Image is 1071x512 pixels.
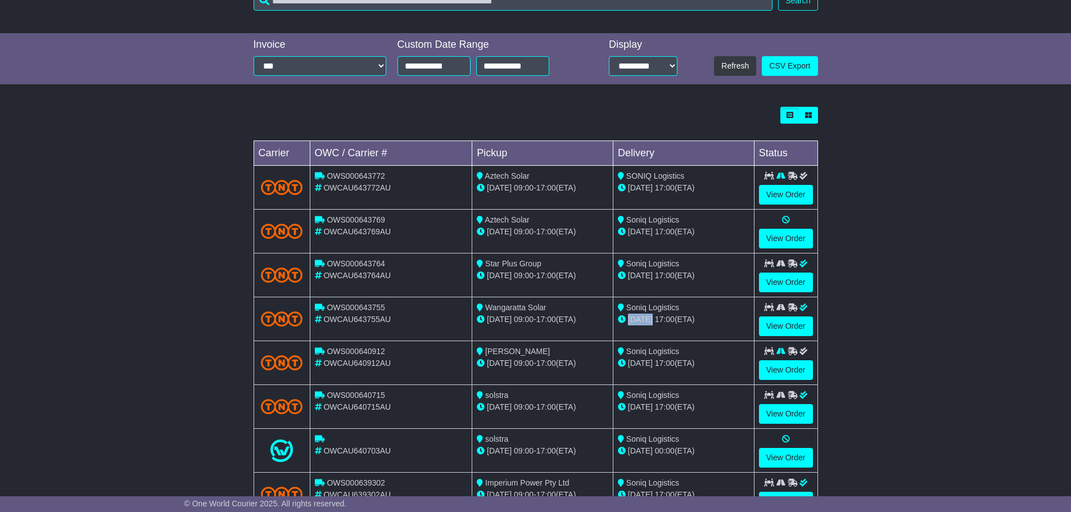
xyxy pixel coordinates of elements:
[485,478,569,487] span: Imperium Power Pty Ltd
[261,487,303,502] img: TNT_Domestic.png
[626,259,679,268] span: Soniq Logistics
[487,359,512,368] span: [DATE]
[628,490,653,499] span: [DATE]
[327,347,385,356] span: OWS000640912
[536,271,556,280] span: 17:00
[254,141,310,166] td: Carrier
[759,273,813,292] a: View Order
[485,303,546,312] span: Wangaratta Solar
[536,446,556,455] span: 17:00
[261,355,303,370] img: TNT_Domestic.png
[626,347,679,356] span: Soniq Logistics
[618,182,749,194] div: (ETA)
[477,226,608,238] div: - (ETA)
[609,39,677,51] div: Display
[514,271,534,280] span: 09:00
[477,401,608,413] div: - (ETA)
[626,478,679,487] span: Soniq Logistics
[514,446,534,455] span: 09:00
[628,271,653,280] span: [DATE]
[536,315,556,324] span: 17:00
[477,314,608,325] div: - (ETA)
[487,446,512,455] span: [DATE]
[323,183,391,192] span: OWCAU643772AU
[477,357,608,369] div: - (ETA)
[323,490,391,499] span: OWCAU639302AU
[762,56,817,76] a: CSV Export
[261,311,303,327] img: TNT_Domestic.png
[628,183,653,192] span: [DATE]
[618,226,749,238] div: (ETA)
[618,314,749,325] div: (ETA)
[327,171,385,180] span: OWS000643772
[310,141,472,166] td: OWC / Carrier #
[655,490,675,499] span: 17:00
[327,259,385,268] span: OWS000643764
[613,141,754,166] td: Delivery
[477,270,608,282] div: - (ETA)
[759,404,813,424] a: View Order
[655,271,675,280] span: 17:00
[477,182,608,194] div: - (ETA)
[754,141,817,166] td: Status
[327,215,385,224] span: OWS000643769
[487,402,512,411] span: [DATE]
[759,185,813,205] a: View Order
[514,402,534,411] span: 09:00
[536,359,556,368] span: 17:00
[759,492,813,511] a: View Order
[487,315,512,324] span: [DATE]
[536,227,556,236] span: 17:00
[655,402,675,411] span: 17:00
[714,56,756,76] button: Refresh
[626,434,679,443] span: Soniq Logistics
[323,402,391,411] span: OWCAU640715AU
[397,39,578,51] div: Custom Date Range
[254,39,386,51] div: Invoice
[323,227,391,236] span: OWCAU643769AU
[759,448,813,468] a: View Order
[536,402,556,411] span: 17:00
[514,490,534,499] span: 09:00
[514,359,534,368] span: 09:00
[626,215,679,224] span: Soniq Logistics
[626,303,679,312] span: Soniq Logistics
[618,489,749,501] div: (ETA)
[655,227,675,236] span: 17:00
[485,259,541,268] span: Star Plus Group
[261,224,303,239] img: TNT_Domestic.png
[327,391,385,400] span: OWS000640715
[487,490,512,499] span: [DATE]
[628,446,653,455] span: [DATE]
[655,315,675,324] span: 17:00
[184,499,347,508] span: © One World Courier 2025. All rights reserved.
[487,183,512,192] span: [DATE]
[628,227,653,236] span: [DATE]
[485,434,508,443] span: solstra
[485,391,508,400] span: solstra
[323,315,391,324] span: OWCAU643755AU
[323,271,391,280] span: OWCAU643764AU
[261,180,303,195] img: TNT_Domestic.png
[487,227,512,236] span: [DATE]
[759,229,813,248] a: View Order
[485,347,550,356] span: [PERSON_NAME]
[626,391,679,400] span: Soniq Logistics
[477,489,608,501] div: - (ETA)
[628,402,653,411] span: [DATE]
[261,268,303,283] img: TNT_Domestic.png
[485,171,529,180] span: Aztech Solar
[261,399,303,414] img: TNT_Domestic.png
[323,446,391,455] span: OWCAU640703AU
[514,315,534,324] span: 09:00
[618,270,749,282] div: (ETA)
[485,215,529,224] span: Aztech Solar
[759,316,813,336] a: View Order
[323,359,391,368] span: OWCAU640912AU
[327,478,385,487] span: OWS000639302
[536,490,556,499] span: 17:00
[655,359,675,368] span: 17:00
[514,227,534,236] span: 09:00
[472,141,613,166] td: Pickup
[536,183,556,192] span: 17:00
